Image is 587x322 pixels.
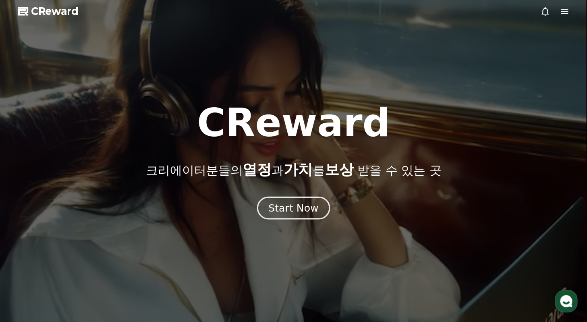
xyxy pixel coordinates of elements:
span: 대화 [74,268,83,274]
a: 설정 [104,255,155,275]
span: 가치 [283,161,312,178]
span: 설정 [124,267,134,274]
span: CReward [31,5,79,18]
span: 홈 [25,267,30,274]
p: 크리에이터분들의 과 를 받을 수 있는 곳 [145,162,441,178]
span: 열정 [242,161,271,178]
h1: CReward [197,104,390,142]
a: 대화 [53,255,104,275]
a: 홈 [2,255,53,275]
button: Start Now [257,196,330,219]
a: Start Now [259,205,328,213]
div: Start Now [268,201,318,215]
span: 보상 [324,161,353,178]
a: CReward [18,5,79,18]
